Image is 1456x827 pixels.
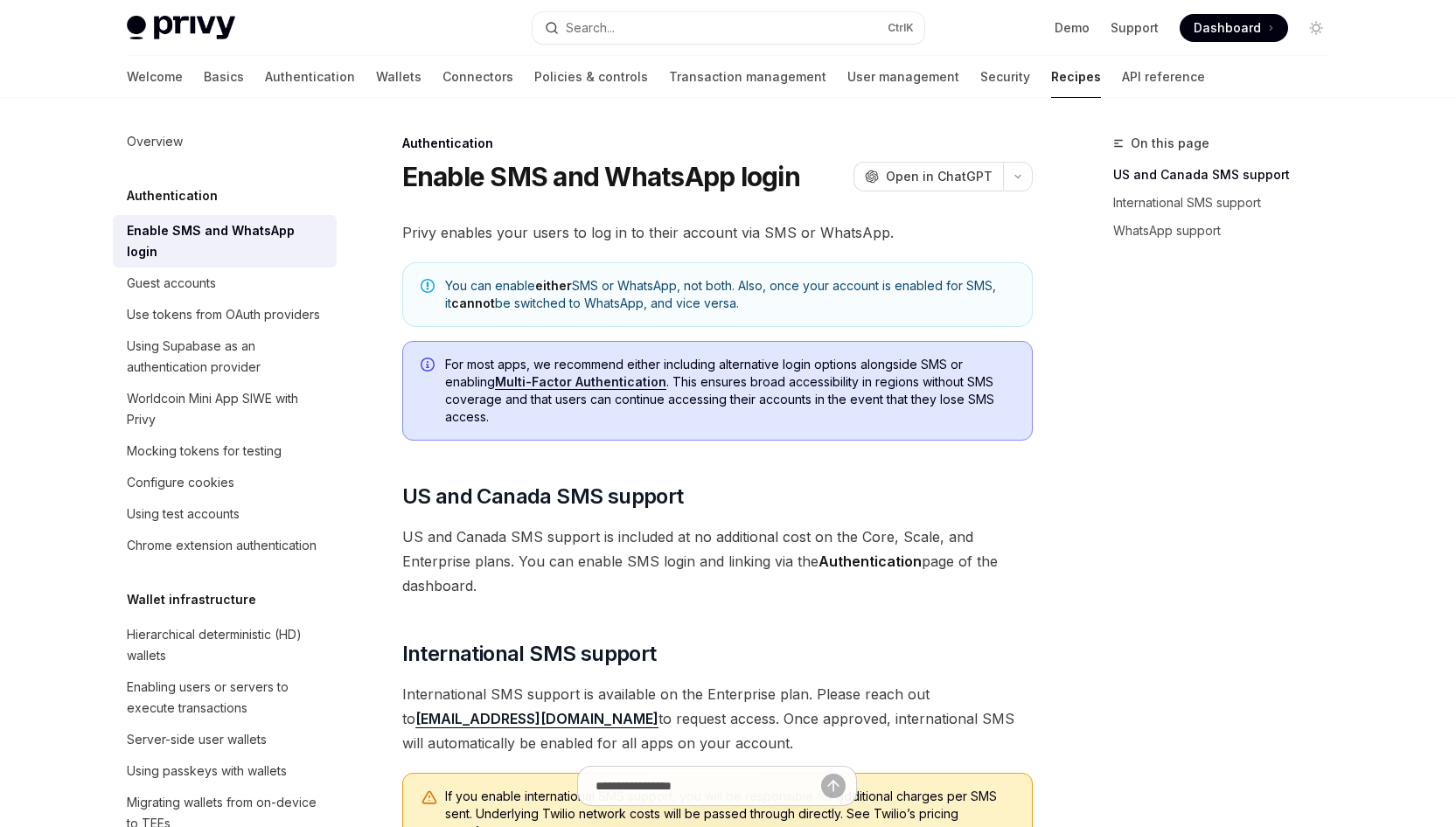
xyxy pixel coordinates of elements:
div: Overview [127,131,183,152]
a: Use tokens from OAuth providers [113,299,337,330]
span: International SMS support [402,640,657,668]
a: Dashboard [1180,14,1288,42]
h5: Authentication [127,185,218,206]
strong: either [535,278,572,293]
a: Policies & controls [534,56,648,98]
svg: Note [421,279,435,293]
div: Guest accounts [127,273,216,294]
span: For most apps, we recommend either including alternative login options alongside SMS or enabling ... [445,356,1014,426]
div: Mocking tokens for testing [127,441,282,462]
span: Privy enables your users to log in to their account via SMS or WhatsApp. [402,220,1033,245]
a: Guest accounts [113,268,337,299]
span: On this page [1131,133,1209,154]
span: US and Canada SMS support [402,483,684,511]
a: Configure cookies [113,467,337,498]
a: WhatsApp support [1113,217,1344,245]
a: Authentication [265,56,355,98]
a: Welcome [127,56,183,98]
button: Open in ChatGPT [853,162,1003,191]
a: API reference [1122,56,1205,98]
div: Using test accounts [127,504,240,525]
div: Server-side user wallets [127,729,267,750]
a: Mocking tokens for testing [113,435,337,467]
div: Using Supabase as an authentication provider [127,336,326,378]
strong: Authentication [819,552,922,570]
a: Wallets [376,56,421,98]
img: light logo [127,16,235,40]
a: Security [980,56,1030,98]
span: You can enable SMS or WhatsApp, not both. Also, once your account is enabled for SMS, it be switc... [445,277,1014,312]
div: Hierarchical deterministic (HD) wallets [127,624,326,666]
a: Overview [113,126,337,157]
h1: Enable SMS and WhatsApp login [402,161,800,192]
span: International SMS support is available on the Enterprise plan. Please reach out to to request acc... [402,682,1033,755]
span: Ctrl K [888,21,914,35]
div: Enable SMS and WhatsApp login [127,220,326,262]
a: International SMS support [1113,189,1344,217]
a: Basics [204,56,244,98]
a: Using Supabase as an authentication provider [113,330,337,383]
a: Server-side user wallets [113,724,337,755]
a: Recipes [1051,56,1101,98]
button: Open search [533,12,924,44]
a: [EMAIL_ADDRESS][DOMAIN_NAME] [415,710,658,728]
a: Demo [1055,19,1090,37]
a: Chrome extension authentication [113,530,337,561]
a: US and Canada SMS support [1113,161,1344,189]
a: User management [847,56,959,98]
input: Ask a question... [596,767,821,805]
a: Enabling users or servers to execute transactions [113,671,337,724]
div: Enabling users or servers to execute transactions [127,677,326,719]
button: Send message [821,774,846,798]
a: Worldcoin Mini App SIWE with Privy [113,383,337,435]
a: Using passkeys with wallets [113,755,337,787]
a: Support [1111,19,1159,37]
strong: cannot [451,295,495,310]
div: Configure cookies [127,472,234,493]
div: Worldcoin Mini App SIWE with Privy [127,388,326,430]
div: Authentication [402,135,1033,152]
div: Using passkeys with wallets [127,761,287,782]
svg: Info [421,358,438,375]
div: Chrome extension authentication [127,535,317,556]
button: Toggle dark mode [1302,14,1330,42]
a: Transaction management [669,56,826,98]
a: Connectors [442,56,513,98]
div: Search... [566,17,615,38]
a: Using test accounts [113,498,337,530]
h5: Wallet infrastructure [127,589,256,610]
span: Dashboard [1194,19,1261,37]
a: Enable SMS and WhatsApp login [113,215,337,268]
span: Open in ChatGPT [886,168,993,185]
a: Multi-Factor Authentication [495,374,666,390]
div: Use tokens from OAuth providers [127,304,320,325]
span: US and Canada SMS support is included at no additional cost on the Core, Scale, and Enterprise pl... [402,525,1033,598]
a: Hierarchical deterministic (HD) wallets [113,619,337,671]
